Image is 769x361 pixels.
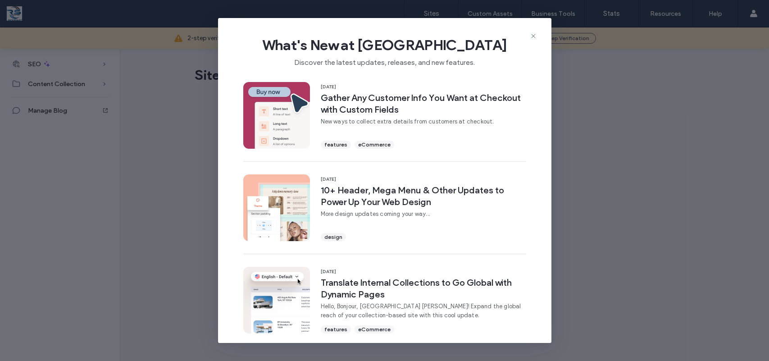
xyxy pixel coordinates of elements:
span: [DATE] [321,269,526,275]
span: [DATE] [321,84,526,90]
span: Gather Any Customer Info You Want at Checkout with Custom Fields [321,92,526,115]
span: Hello, Bonjour, [GEOGRAPHIC_DATA] [PERSON_NAME]! Expand the global reach of your collection-based... [321,302,526,320]
span: features [324,325,347,334]
span: Translate Internal Collections to Go Global with Dynamic Pages [321,277,526,300]
span: 10+ Header, Mega Menu & Other Updates to Power Up Your Web Design [321,184,526,208]
span: Discover the latest updates, releases, and new features. [232,54,537,68]
span: eCommerce [358,325,391,334]
span: What's New at [GEOGRAPHIC_DATA] [232,36,537,54]
span: features [324,141,347,149]
span: eCommerce [358,141,391,149]
span: New ways to collect extra details from customers at checkout. [321,117,526,126]
span: design [324,233,342,241]
span: More design updates coming your way... [321,210,526,219]
span: [DATE] [321,176,526,183]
